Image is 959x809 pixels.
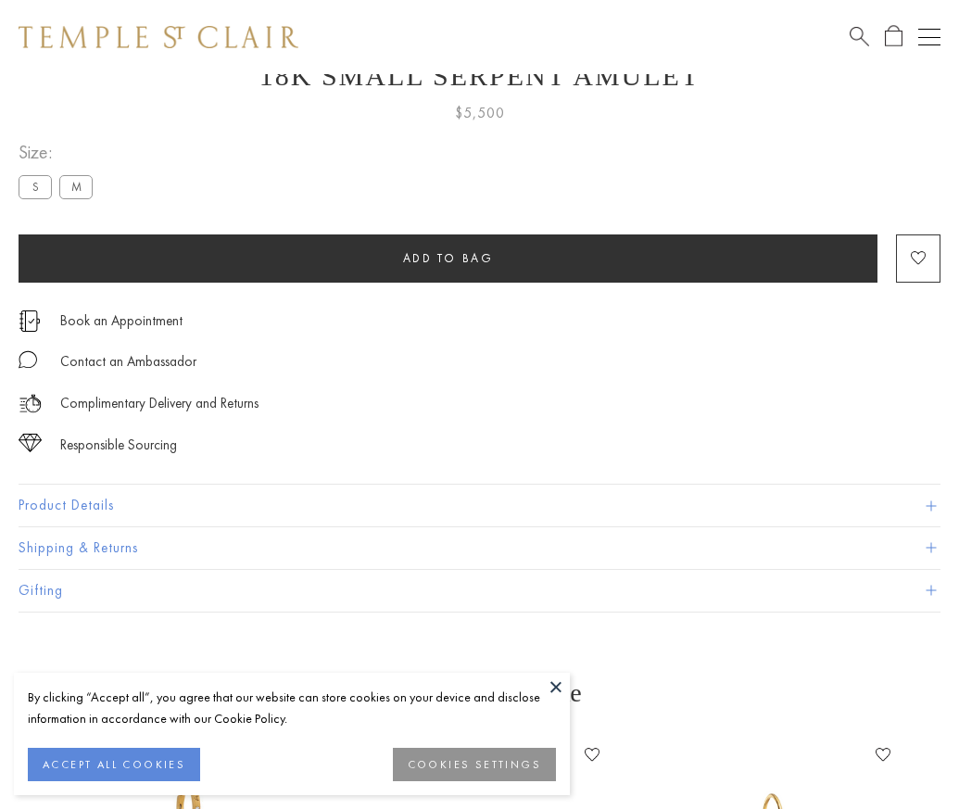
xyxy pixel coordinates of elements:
[19,175,52,198] label: S
[19,137,100,168] span: Size:
[19,60,940,92] h1: 18K Small Serpent Amulet
[885,25,902,48] a: Open Shopping Bag
[28,687,556,729] div: By clicking “Accept all”, you agree that our website can store cookies on your device and disclos...
[19,527,940,569] button: Shipping & Returns
[393,748,556,781] button: COOKIES SETTINGS
[60,350,196,373] div: Contact an Ambassador
[19,26,298,48] img: Temple St. Clair
[19,310,41,332] img: icon_appointment.svg
[918,26,940,48] button: Open navigation
[403,250,494,266] span: Add to bag
[60,392,259,415] p: Complimentary Delivery and Returns
[19,234,877,283] button: Add to bag
[60,434,177,457] div: Responsible Sourcing
[850,25,869,48] a: Search
[19,434,42,452] img: icon_sourcing.svg
[19,392,42,415] img: icon_delivery.svg
[455,101,505,125] span: $5,500
[19,570,940,612] button: Gifting
[59,175,93,198] label: M
[19,485,940,526] button: Product Details
[28,748,200,781] button: ACCEPT ALL COOKIES
[19,350,37,369] img: MessageIcon-01_2.svg
[60,310,183,331] a: Book an Appointment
